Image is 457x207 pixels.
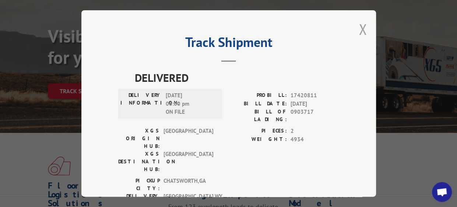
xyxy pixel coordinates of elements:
label: XGS ORIGIN HUB: [118,127,160,150]
span: [DATE] 06:00 pm ON FILE [166,91,215,116]
span: 17420811 [291,91,339,100]
button: Close modal [359,19,367,39]
span: 0903717 [291,108,339,123]
span: [GEOGRAPHIC_DATA] [164,127,213,150]
span: [DATE] [291,100,339,108]
label: PIECES: [229,127,287,135]
label: BILL DATE: [229,100,287,108]
h2: Track Shipment [118,37,339,51]
label: DELIVERY INFORMATION: [120,91,162,116]
label: PROBILL: [229,91,287,100]
a: Open chat [432,182,452,202]
span: 2 [291,127,339,135]
label: BILL OF LADING: [229,108,287,123]
span: CHATSWORTH , GA [164,177,213,192]
label: WEIGHT: [229,135,287,144]
span: [GEOGRAPHIC_DATA] [164,150,213,173]
span: DELIVERED [135,69,339,86]
label: XGS DESTINATION HUB: [118,150,160,173]
label: PICKUP CITY: [118,177,160,192]
span: 4934 [291,135,339,144]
